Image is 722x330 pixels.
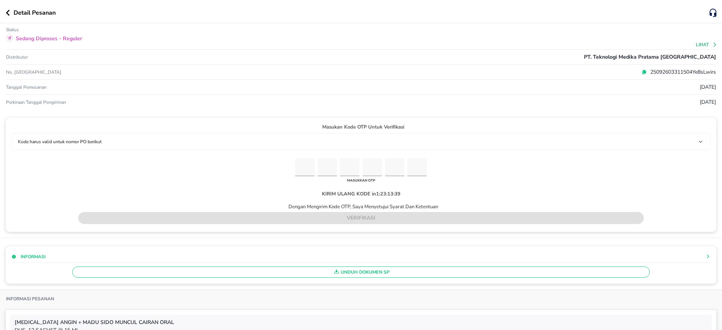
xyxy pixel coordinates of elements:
input: Please enter OTP character 1 [295,158,315,177]
div: MASUKKAN OTP [345,176,377,185]
p: Informasi Pesanan [6,296,54,302]
p: Status [6,27,19,33]
input: Please enter OTP character 4 [363,158,382,177]
input: Please enter OTP character 2 [318,158,337,177]
p: PT. Teknologi Medika Pratama [GEOGRAPHIC_DATA] [584,53,716,61]
input: Please enter OTP character 5 [385,158,405,177]
button: Lihat [696,42,717,47]
p: Distributor [6,54,28,60]
div: KIRIM ULANG KODE in1:23:13:39 [316,185,407,203]
p: Detail Pesanan [14,8,56,17]
p: [MEDICAL_DATA] ANGIN + MADU Sido Muncul CAIRAN ORAL [15,318,707,326]
span: Unduh Dokumen SP [76,267,646,277]
p: [DATE] [700,98,716,106]
div: Kode harus valid untuk nomor PO berikut [15,136,707,147]
button: Unduh Dokumen SP [72,266,650,278]
div: Dengan Mengirim Kode OTP, Saya Menyetujui Syarat Dan Ketentuan [284,203,438,210]
input: Please enter OTP character 3 [340,158,359,177]
p: [DATE] [700,83,716,91]
p: No. [GEOGRAPHIC_DATA] [6,69,243,75]
p: 25092603311504Ye8sLwirs [647,68,716,76]
p: Masukan Kode OTP Untuk Verifikasi [12,124,710,131]
p: Informasi [21,253,46,260]
input: Please enter OTP character 6 [407,158,427,177]
p: Sedang diproses - Reguler [16,35,82,42]
button: Informasi [12,253,46,260]
p: Kode harus valid untuk nomor PO berikut [18,138,102,145]
p: Tanggal pemesanan [6,84,47,90]
p: Perkiraan Tanggal Pengiriman [6,99,66,105]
